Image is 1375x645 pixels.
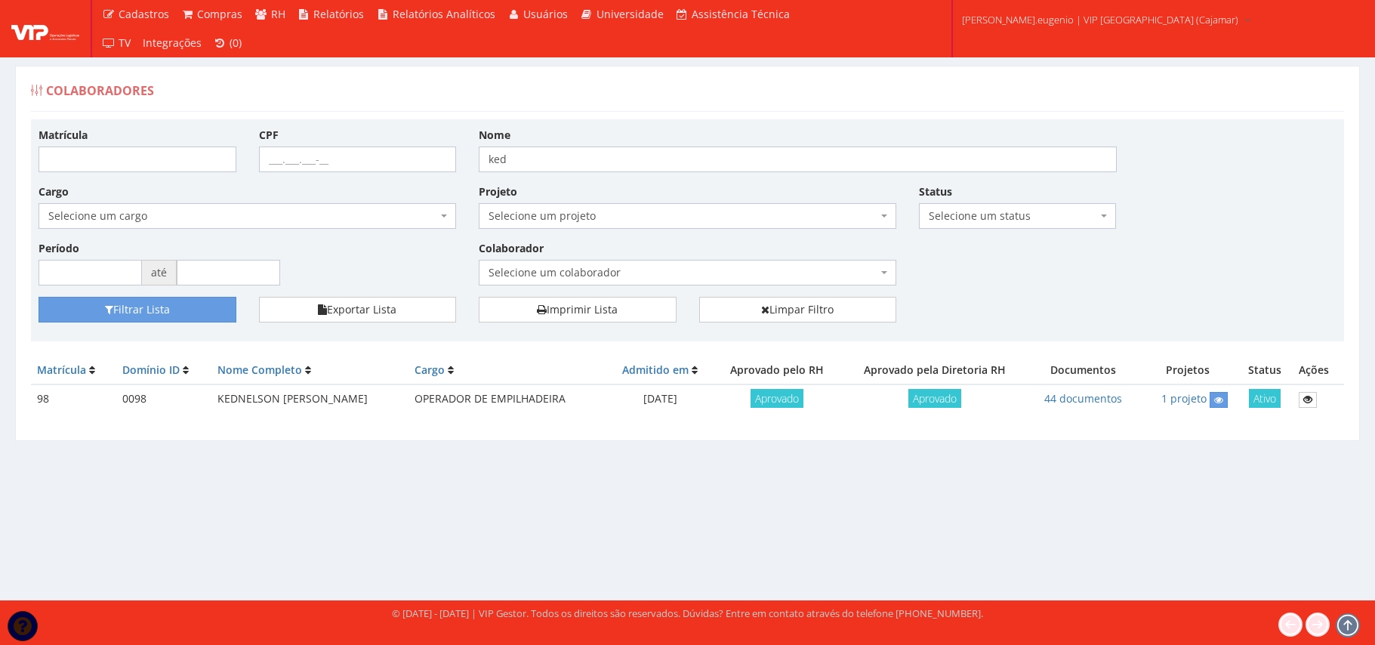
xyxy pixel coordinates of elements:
[48,208,437,224] span: Selecione um cargo
[116,384,211,414] td: 0098
[31,384,116,414] td: 98
[119,35,131,50] span: TV
[962,12,1238,27] span: [PERSON_NAME].eugenio | VIP [GEOGRAPHIC_DATA] (Cajamar)
[271,7,285,21] span: RH
[392,606,983,621] div: © [DATE] - [DATE] | VIP Gestor. Todos os direitos são reservados. Dúvidas? Entre em contato atrav...
[39,241,79,256] label: Período
[96,29,137,57] a: TV
[919,184,952,199] label: Status
[1249,389,1281,408] span: Ativo
[259,147,457,172] input: ___.___.___-__
[39,184,69,199] label: Cargo
[415,363,445,377] a: Cargo
[479,241,544,256] label: Colaborador
[919,203,1117,229] span: Selecione um status
[479,260,896,285] span: Selecione um colaborador
[143,35,202,50] span: Integrações
[197,7,242,21] span: Compras
[119,7,169,21] span: Cadastros
[479,128,510,143] label: Nome
[1028,356,1138,384] th: Documentos
[929,208,1098,224] span: Selecione um status
[597,7,664,21] span: Universidade
[692,7,790,21] span: Assistência Técnica
[142,260,177,285] span: até
[39,203,456,229] span: Selecione um cargo
[259,128,279,143] label: CPF
[841,356,1028,384] th: Aprovado pela Diretoria RH
[1161,391,1207,406] a: 1 projeto
[479,297,677,322] a: Imprimir Lista
[208,29,248,57] a: (0)
[479,203,896,229] span: Selecione um projeto
[1138,356,1238,384] th: Projetos
[713,356,841,384] th: Aprovado pelo RH
[39,297,236,322] button: Filtrar Lista
[1293,356,1344,384] th: Ações
[489,265,877,280] span: Selecione um colaborador
[393,7,495,21] span: Relatórios Analíticos
[11,17,79,40] img: logo
[259,297,457,322] button: Exportar Lista
[211,384,408,414] td: KEDNELSON [PERSON_NAME]
[230,35,242,50] span: (0)
[607,384,714,414] td: [DATE]
[39,128,88,143] label: Matrícula
[622,363,689,377] a: Admitido em
[46,82,154,99] span: Colaboradores
[122,363,180,377] a: Domínio ID
[408,384,606,414] td: OPERADOR DE EMPILHADEIRA
[699,297,897,322] a: Limpar Filtro
[313,7,364,21] span: Relatórios
[751,389,803,408] span: Aprovado
[479,184,517,199] label: Projeto
[523,7,568,21] span: Usuários
[217,363,302,377] a: Nome Completo
[489,208,877,224] span: Selecione um projeto
[1044,391,1122,406] a: 44 documentos
[1238,356,1293,384] th: Status
[908,389,961,408] span: Aprovado
[137,29,208,57] a: Integrações
[37,363,86,377] a: Matrícula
